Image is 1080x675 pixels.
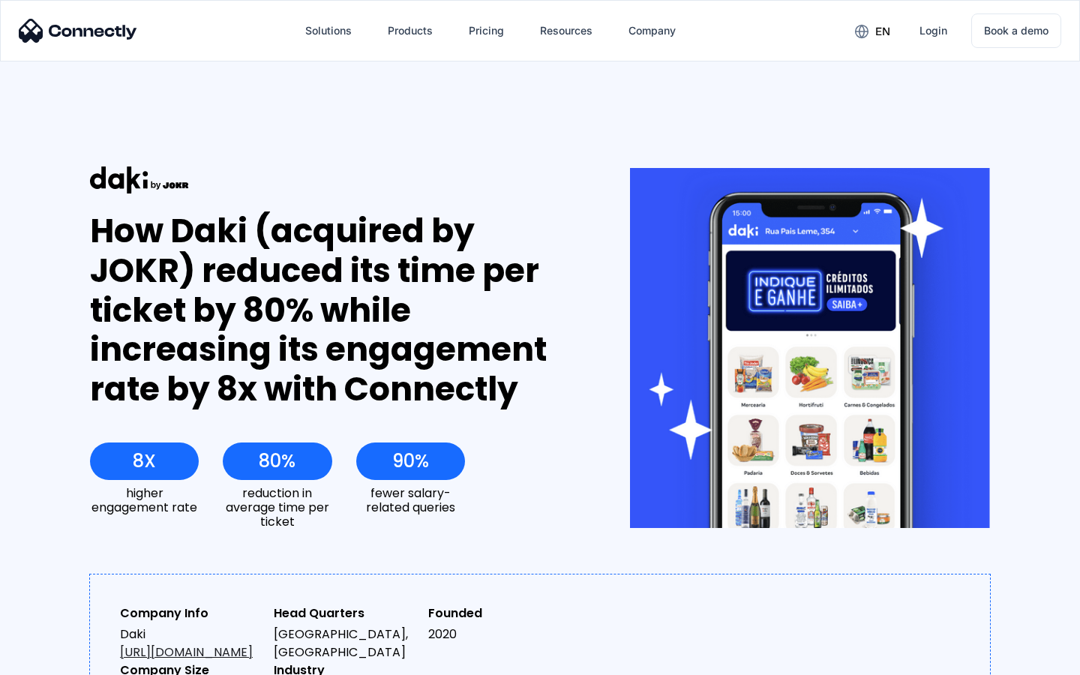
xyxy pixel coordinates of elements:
img: Connectly Logo [19,19,137,43]
div: en [875,21,890,42]
a: [URL][DOMAIN_NAME] [120,643,253,661]
div: Login [919,20,947,41]
div: Solutions [293,13,364,49]
div: Daki [120,625,262,661]
div: 90% [392,451,429,472]
div: Company [628,20,676,41]
div: 80% [259,451,295,472]
aside: Language selected: English [15,649,90,670]
a: Login [907,13,959,49]
div: Resources [540,20,592,41]
div: 8X [133,451,156,472]
div: Pricing [469,20,504,41]
div: fewer salary-related queries [356,486,465,514]
div: higher engagement rate [90,486,199,514]
div: 2020 [428,625,570,643]
div: en [843,19,901,42]
div: Products [388,20,433,41]
div: Company [616,13,688,49]
div: Solutions [305,20,352,41]
div: Founded [428,604,570,622]
div: Resources [528,13,604,49]
div: [GEOGRAPHIC_DATA], [GEOGRAPHIC_DATA] [274,625,415,661]
a: Pricing [457,13,516,49]
div: How Daki (acquired by JOKR) reduced its time per ticket by 80% while increasing its engagement ra... [90,211,575,409]
div: Products [376,13,445,49]
div: reduction in average time per ticket [223,486,331,529]
a: Book a demo [971,13,1061,48]
ul: Language list [30,649,90,670]
div: Head Quarters [274,604,415,622]
div: Company Info [120,604,262,622]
